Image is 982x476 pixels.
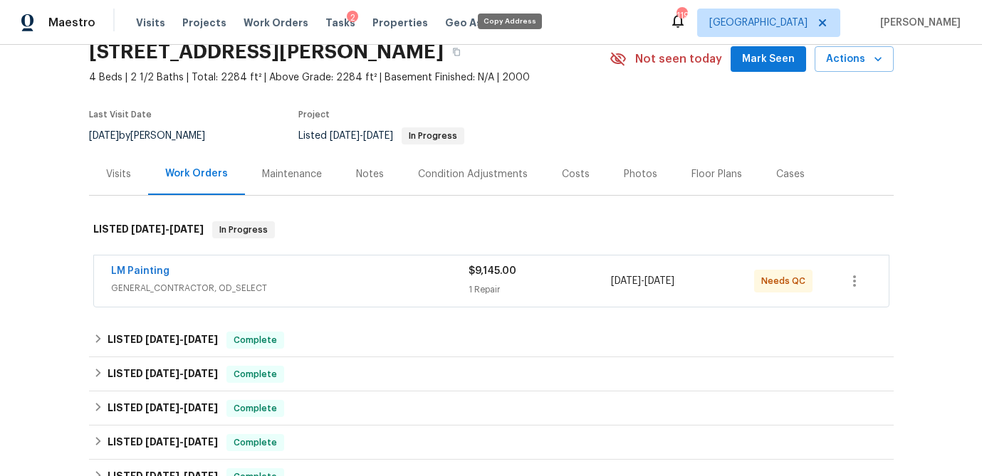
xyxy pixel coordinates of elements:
span: [DATE] [169,224,204,234]
span: Mark Seen [742,51,795,68]
span: Geo Assignments [445,16,538,30]
div: LISTED [DATE]-[DATE]Complete [89,425,894,460]
h6: LISTED [108,434,218,451]
span: [DATE] [131,224,165,234]
span: Complete [228,333,283,347]
div: 119 [677,9,686,23]
span: Actions [826,51,882,68]
span: Project [298,110,330,119]
div: Costs [562,167,590,181]
span: [DATE] [644,276,674,286]
span: $9,145.00 [469,266,516,276]
span: [DATE] [89,131,119,141]
div: Visits [106,167,131,181]
span: [DATE] [184,437,218,447]
div: by [PERSON_NAME] [89,127,222,144]
div: LISTED [DATE]-[DATE]Complete [89,323,894,357]
span: Needs QC [761,274,811,288]
h2: [STREET_ADDRESS][PERSON_NAME] [89,45,444,59]
span: Complete [228,367,283,381]
div: LISTED [DATE]-[DATE]Complete [89,357,894,391]
span: [GEOGRAPHIC_DATA] [709,16,808,30]
div: Notes [356,167,384,181]
span: [DATE] [145,369,179,379]
h6: LISTED [93,221,204,238]
span: [DATE] [145,334,179,344]
span: Tasks [325,18,355,28]
span: [DATE] [184,369,218,379]
span: - [145,403,218,413]
span: GENERAL_CONTRACTOR, OD_SELECT [111,281,469,295]
span: - [131,224,204,234]
span: Not seen today [635,52,722,66]
button: Actions [815,46,894,73]
a: LM Painting [111,266,169,276]
button: Mark Seen [731,46,806,73]
div: Work Orders [165,166,228,181]
div: Maintenance [262,167,322,181]
div: Condition Adjustments [418,167,528,181]
span: - [145,369,218,379]
span: [PERSON_NAME] [874,16,961,30]
div: Photos [624,167,657,181]
h6: LISTED [108,366,218,383]
span: - [330,131,393,141]
span: 4 Beds | 2 1/2 Baths | Total: 2284 ft² | Above Grade: 2284 ft² | Basement Finished: N/A | 2000 [89,70,610,85]
div: LISTED [DATE]-[DATE]In Progress [89,207,894,253]
span: Listed [298,131,464,141]
span: In Progress [214,223,273,237]
span: [DATE] [363,131,393,141]
div: Floor Plans [691,167,742,181]
span: - [145,334,218,344]
span: - [145,437,218,447]
span: Projects [182,16,226,30]
h6: LISTED [108,400,218,417]
span: [DATE] [611,276,641,286]
span: Maestro [48,16,95,30]
span: Complete [228,435,283,450]
span: [DATE] [184,403,218,413]
span: Complete [228,401,283,416]
h6: LISTED [108,332,218,349]
span: [DATE] [330,131,360,141]
span: In Progress [403,132,463,140]
span: Work Orders [244,16,308,30]
div: 1 Repair [469,282,612,297]
span: [DATE] [145,403,179,413]
span: Visits [136,16,165,30]
span: [DATE] [145,437,179,447]
span: Last Visit Date [89,110,152,119]
span: Properties [372,16,428,30]
div: Cases [776,167,805,181]
div: 2 [347,11,358,25]
div: LISTED [DATE]-[DATE]Complete [89,391,894,425]
span: - [611,274,674,288]
span: [DATE] [184,334,218,344]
